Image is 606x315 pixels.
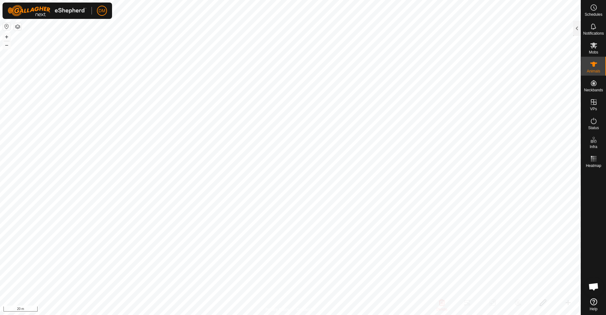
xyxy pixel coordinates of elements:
img: Gallagher Logo [8,5,86,16]
a: Contact Us [297,307,315,312]
span: Help [590,307,597,311]
button: Map Layers [14,23,21,31]
span: Heatmap [586,164,601,168]
span: Status [588,126,599,130]
span: DM [98,8,105,14]
span: Neckbands [584,88,603,92]
span: Mobs [589,50,598,54]
a: Help [581,296,606,313]
a: Privacy Policy [265,307,289,312]
div: Open chat [584,277,603,296]
span: Notifications [583,31,604,35]
button: + [3,33,10,41]
button: – [3,41,10,49]
button: Reset Map [3,23,10,30]
span: Schedules [585,13,602,16]
span: Infra [590,145,597,149]
span: VPs [590,107,597,111]
span: Animals [587,69,600,73]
